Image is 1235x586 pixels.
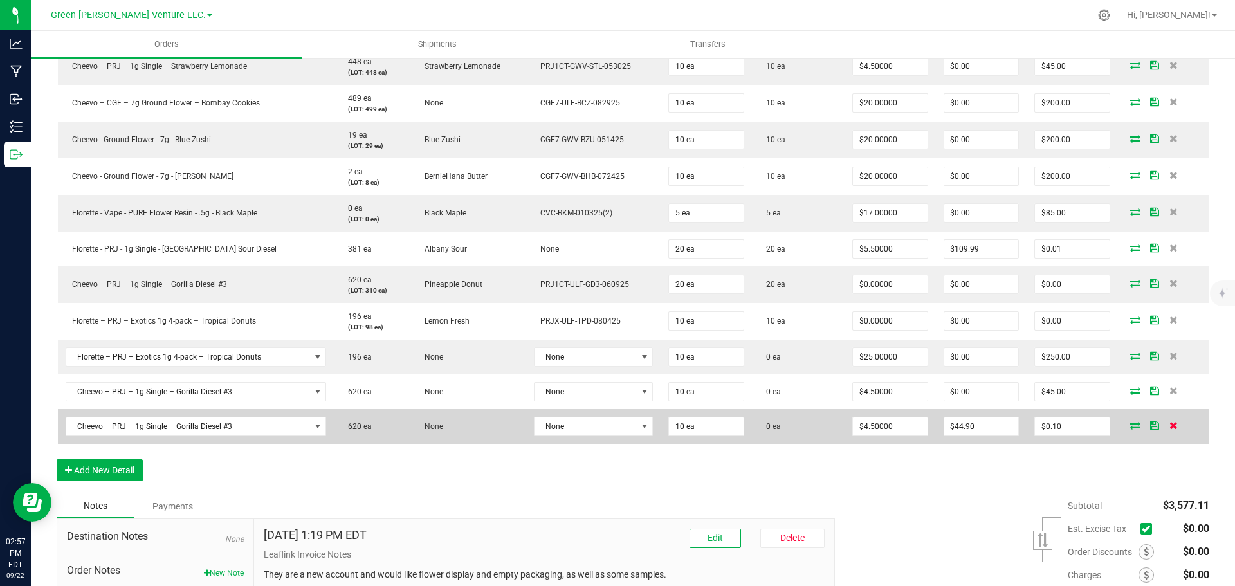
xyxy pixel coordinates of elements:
input: 0 [944,383,1018,401]
span: 10 ea [760,98,785,107]
span: None [535,348,637,366]
span: PRJ1CT-ULF-GD3-060925 [534,280,629,289]
span: Delete [780,533,805,543]
input: 0 [944,240,1018,258]
input: 0 [669,312,743,330]
span: NO DATA FOUND [66,347,327,367]
input: 0 [1035,348,1109,366]
span: $0.00 [1183,522,1209,535]
span: 620 ea [342,387,372,396]
button: Delete [760,529,825,548]
input: 0 [944,275,1018,293]
input: 0 [853,275,927,293]
p: (LOT: 8 ea) [342,178,403,187]
span: Hi, [PERSON_NAME]! [1127,10,1211,20]
span: Cheevo – PRJ – 1g Single – Gorilla Diesel #3 [66,280,227,289]
span: Destination Notes [67,529,244,544]
span: CGF7-ULF-BCZ-082925 [534,98,620,107]
span: Blue Zushi [418,135,461,144]
h4: [DATE] 1:19 PM EDT [264,529,367,542]
input: 0 [669,417,743,435]
span: Save Order Detail [1145,316,1164,324]
span: None [418,353,443,362]
inline-svg: Manufacturing [10,65,23,78]
span: Green [PERSON_NAME] Venture LLC. [51,10,206,21]
p: (LOT: 448 ea) [342,68,403,77]
span: Save Order Detail [1145,279,1164,287]
span: CVC-BKM-010325(2) [534,208,612,217]
input: 0 [1035,417,1109,435]
span: 196 ea [342,353,372,362]
input: 0 [669,94,743,112]
span: PRJX-ULF-TPD-080425 [534,316,621,325]
span: None [418,98,443,107]
span: Delete Order Detail [1164,244,1184,252]
input: 0 [669,275,743,293]
span: Delete Order Detail [1164,61,1184,69]
input: 0 [853,131,927,149]
input: 0 [853,167,927,185]
span: Delete Order Detail [1164,134,1184,142]
input: 0 [944,348,1018,366]
inline-svg: Analytics [10,37,23,50]
span: CGF7-GWV-BZU-051425 [534,135,624,144]
span: 489 ea [342,94,372,103]
span: Charges [1068,570,1139,580]
input: 0 [944,312,1018,330]
span: Save Order Detail [1145,387,1164,394]
span: Pineapple Donut [418,280,482,289]
span: 10 ea [760,316,785,325]
span: None [535,383,637,401]
input: 0 [944,57,1018,75]
span: 196 ea [342,312,372,321]
input: 0 [669,348,743,366]
span: Cheevo - Ground Flower - 7g - Blue Zushi [66,135,211,144]
button: Add New Detail [57,459,143,481]
div: Notes [57,494,134,518]
input: 0 [853,94,927,112]
input: 0 [669,131,743,149]
span: Albany Sour [418,244,467,253]
span: CGF7-GWV-BHB-072425 [534,172,625,181]
input: 0 [944,94,1018,112]
span: $0.00 [1183,545,1209,558]
span: Calculate excise tax [1140,520,1158,537]
span: Florette – PRJ – Exotics 1g 4-pack – Tropical Donuts [66,316,256,325]
span: 2 ea [342,167,363,176]
input: 0 [669,167,743,185]
span: None [534,244,559,253]
span: Cheevo – PRJ – 1g Single – Strawberry Lemonade [66,62,247,71]
span: 620 ea [342,422,372,431]
span: Cheevo - Ground Flower - 7g - [PERSON_NAME] [66,172,233,181]
p: Leaflink Invoice Notes [264,548,825,562]
span: 448 ea [342,57,372,66]
span: BernieHana Butter [418,172,488,181]
input: 0 [1035,167,1109,185]
a: Shipments [302,31,572,58]
span: NO DATA FOUND [66,382,327,401]
input: 0 [1035,312,1109,330]
span: Florette - Vape - PURE Flower Resin - .5g - Black Maple [66,208,257,217]
p: (LOT: 29 ea) [342,141,403,151]
span: 10 ea [760,172,785,181]
input: 0 [853,204,927,222]
input: 0 [669,204,743,222]
span: 10 ea [760,62,785,71]
span: 5 ea [760,208,781,217]
span: 20 ea [760,280,785,289]
span: Cheevo – PRJ – 1g Single – Gorilla Diesel #3 [66,383,310,401]
input: 0 [944,417,1018,435]
span: None [535,417,637,435]
span: None [225,535,244,544]
span: 10 ea [760,135,785,144]
span: Save Order Detail [1145,244,1164,252]
span: None [418,422,443,431]
span: Delete Order Detail [1164,98,1184,105]
div: Manage settings [1096,9,1112,21]
input: 0 [944,167,1018,185]
p: (LOT: 98 ea) [342,322,403,332]
input: 0 [944,204,1018,222]
span: $0.00 [1183,569,1209,581]
button: New Note [204,567,244,579]
a: Transfers [572,31,843,58]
